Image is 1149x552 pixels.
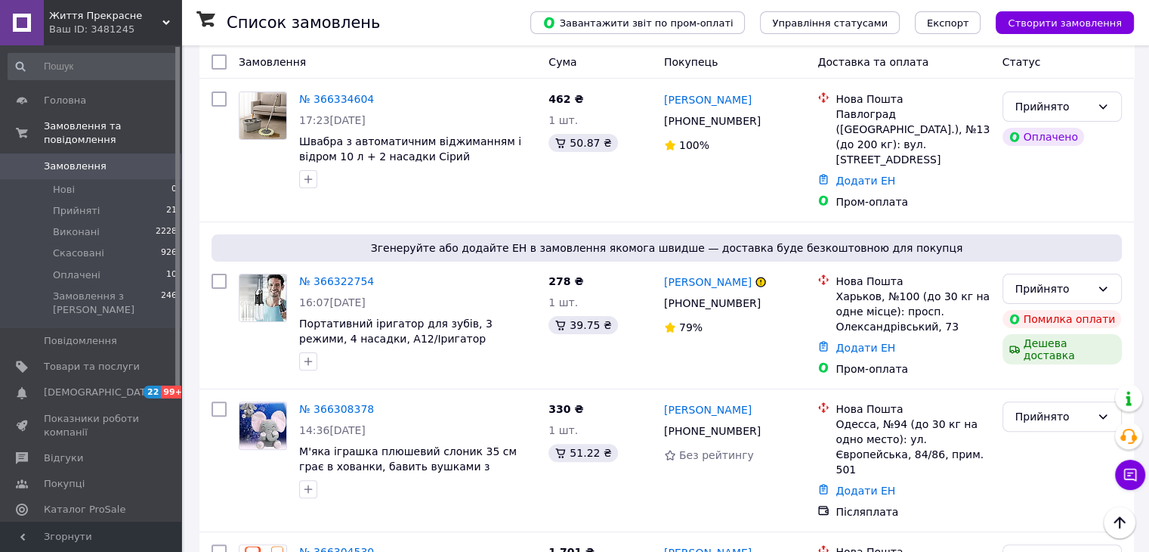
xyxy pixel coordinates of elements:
[161,386,186,398] span: 99+
[664,56,718,68] span: Покупець
[548,275,583,287] span: 278 ₴
[239,274,286,321] img: Фото товару
[835,194,990,209] div: Пром-оплата
[166,268,177,282] span: 10
[996,11,1134,34] button: Створити замовлення
[227,14,380,32] h1: Список замовлень
[53,225,100,239] span: Виконані
[1015,408,1091,425] div: Прийнято
[548,93,583,105] span: 462 ₴
[772,17,888,29] span: Управління статусами
[927,17,969,29] span: Експорт
[915,11,981,34] button: Експорт
[44,334,117,348] span: Повідомлення
[664,274,752,290] a: [PERSON_NAME]
[44,451,83,465] span: Відгуки
[44,503,125,516] span: Каталог ProSale
[44,94,86,107] span: Головна
[156,225,177,239] span: 2228
[548,56,576,68] span: Cума
[44,160,107,173] span: Замовлення
[835,417,990,477] div: Одесса, №94 (до 30 кг на одно место): ул. Європейська, 84/86, прим. 501
[835,361,990,377] div: Пром-оплата
[239,56,306,68] span: Замовлення
[548,424,578,436] span: 1 шт.
[548,296,578,309] span: 1 шт.
[1002,310,1122,328] div: Помилка оплати
[1104,507,1135,538] button: Наверх
[981,16,1134,28] a: Створити замовлення
[1002,128,1084,146] div: Оплачено
[835,107,990,167] div: Павлоград ([GEOGRAPHIC_DATA].), №13 (до 200 кг): вул. [STREET_ADDRESS]
[53,247,104,260] span: Скасовані
[299,93,374,105] a: № 366334604
[1008,17,1122,29] span: Створити замовлення
[679,139,709,151] span: 100%
[664,92,752,107] a: [PERSON_NAME]
[299,318,519,360] a: Портативний іригатор для зубів, 3 режими, 4 насадки, A12/Іригатор порожнини рота/Іригатор для бре...
[44,119,181,147] span: Замовлення та повідомлення
[1015,98,1091,115] div: Прийнято
[679,321,703,333] span: 79%
[835,91,990,107] div: Нова Пошта
[835,504,990,519] div: Післяплата
[299,275,374,287] a: № 366322754
[161,247,177,260] span: 926
[299,424,366,436] span: 14:36[DATE]
[1002,56,1041,68] span: Статус
[218,240,1116,256] span: Згенеруйте або додайте ЕН в замовлення якомога швидше — доставка буде безкоштовною для покупця
[44,360,140,374] span: Товари та послуги
[1002,334,1122,364] div: Дешева доставка
[44,412,140,439] span: Показники роботи компанії
[835,289,990,334] div: Харьков, №100 (до 30 кг на одне місце): просп. Олександрівський, 73
[530,11,745,34] button: Завантажити звіт по пром-оплаті
[542,16,733,29] span: Завантажити звіт по пром-оплаті
[835,274,990,289] div: Нова Пошта
[661,293,764,314] div: [PHONE_NUMBER]
[44,386,156,399] span: [DEMOGRAPHIC_DATA]
[299,135,521,163] a: Швабра з автоматичним віджиманням і відром 10 л + 2 насадки Сірий
[760,11,900,34] button: Управління статусами
[1015,281,1091,297] div: Прийнято
[44,477,85,491] span: Покупці
[661,420,764,442] div: [PHONE_NUMBER]
[161,290,177,317] span: 246
[835,402,990,417] div: Нова Пошта
[548,444,617,462] div: 51.22 ₴
[548,316,617,334] div: 39.75 ₴
[835,342,895,354] a: Додати ЕН
[49,23,181,36] div: Ваш ID: 3481245
[664,402,752,417] a: [PERSON_NAME]
[239,402,287,450] a: Фото товару
[835,175,895,187] a: Додати ЕН
[53,290,161,317] span: Замовлення з [PERSON_NAME]
[239,92,286,139] img: Фото товару
[548,114,578,126] span: 1 шт.
[299,114,366,126] span: 17:23[DATE]
[548,403,583,415] span: 330 ₴
[299,403,374,415] a: № 366308378
[817,56,928,68] span: Доставка та оплата
[548,134,617,152] div: 50.87 ₴
[299,445,517,488] a: М'яка іграшка плюшевий слоник 35 см грає в хованки, бавить вушками з музикою Сірий HA-161
[166,204,177,218] span: 21
[53,204,100,218] span: Прийняті
[299,296,366,309] span: 16:07[DATE]
[53,268,100,282] span: Оплачені
[171,183,177,197] span: 0
[239,274,287,322] a: Фото товару
[239,402,286,449] img: Фото товару
[679,449,754,461] span: Без рейтингу
[239,91,287,140] a: Фото товару
[49,9,162,23] span: Життя Прекрасне
[835,485,895,497] a: Додати ЕН
[8,53,178,80] input: Пошук
[661,110,764,132] div: [PHONE_NUMBER]
[144,386,161,398] span: 22
[1115,460,1145,490] button: Чат з покупцем
[53,183,75,197] span: Нові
